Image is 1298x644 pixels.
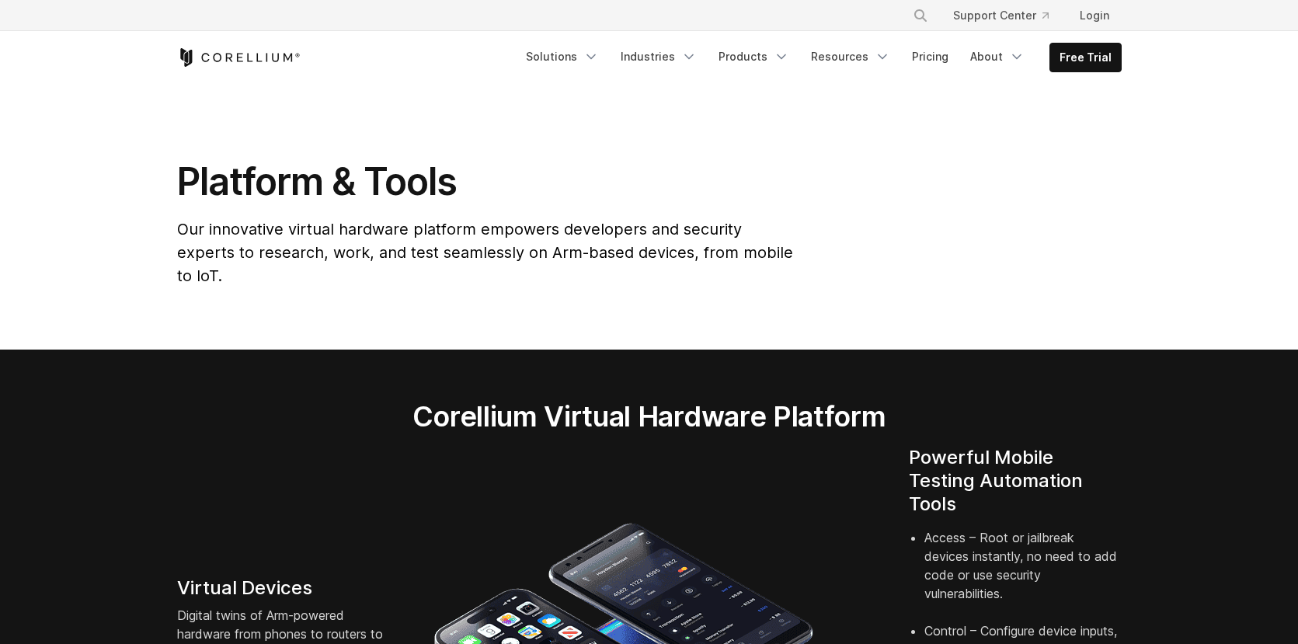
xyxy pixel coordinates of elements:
a: Pricing [903,43,958,71]
a: Resources [802,43,900,71]
div: Navigation Menu [894,2,1122,30]
a: Products [709,43,799,71]
h4: Virtual Devices [177,576,390,600]
a: About [961,43,1034,71]
a: Industries [611,43,706,71]
li: Access – Root or jailbreak devices instantly, no need to add code or use security vulnerabilities. [924,528,1122,621]
h1: Platform & Tools [177,158,796,205]
h4: Powerful Mobile Testing Automation Tools [909,446,1122,516]
a: Corellium Home [177,48,301,67]
a: Solutions [517,43,608,71]
div: Navigation Menu [517,43,1122,72]
button: Search [907,2,934,30]
a: Support Center [941,2,1061,30]
h2: Corellium Virtual Hardware Platform [339,399,959,433]
a: Free Trial [1050,44,1121,71]
span: Our innovative virtual hardware platform empowers developers and security experts to research, wo... [177,220,793,285]
a: Login [1067,2,1122,30]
